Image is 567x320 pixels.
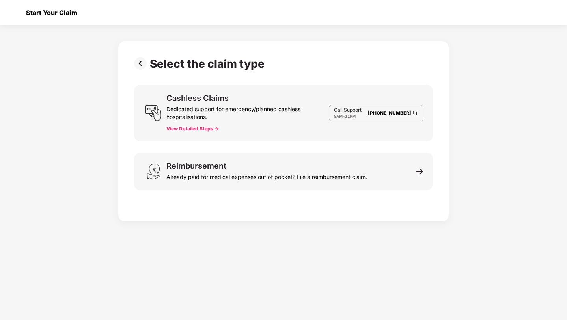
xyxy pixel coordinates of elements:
div: Start Your Claim [21,9,77,17]
div: - [334,113,362,119]
div: Already paid for medical expenses out of pocket? File a reimbursement claim. [166,170,367,181]
div: Dedicated support for emergency/planned cashless hospitalisations. [166,102,329,121]
img: svg+xml;base64,PHN2ZyBpZD0iUHJldi0zMngzMiIgeG1sbnM9Imh0dHA6Ly93d3cudzMub3JnLzIwMDAvc3ZnIiB3aWR0aD... [134,57,150,70]
img: Clipboard Icon [412,110,418,116]
p: Call Support [334,107,362,113]
div: Cashless Claims [166,94,229,102]
img: svg+xml;base64,PHN2ZyB3aWR0aD0iMjQiIGhlaWdodD0iMjUiIHZpZXdCb3g9IjAgMCAyNCAyNSIgZmlsbD0ibm9uZSIgeG... [145,105,162,121]
span: 8AM [334,114,343,119]
img: svg+xml;base64,PHN2ZyB3aWR0aD0iMTEiIGhlaWdodD0iMTEiIHZpZXdCb3g9IjAgMCAxMSAxMSIgZmlsbD0ibm9uZSIgeG... [416,168,423,175]
div: Reimbursement [166,162,226,170]
a: [PHONE_NUMBER] [368,110,411,116]
div: Select the claim type [150,57,268,71]
span: 11PM [345,114,356,119]
img: svg+xml;base64,PHN2ZyB3aWR0aD0iMjQiIGhlaWdodD0iMzEiIHZpZXdCb3g9IjAgMCAyNCAzMSIgZmlsbD0ibm9uZSIgeG... [145,163,162,180]
button: View Detailed Steps -> [166,126,219,132]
